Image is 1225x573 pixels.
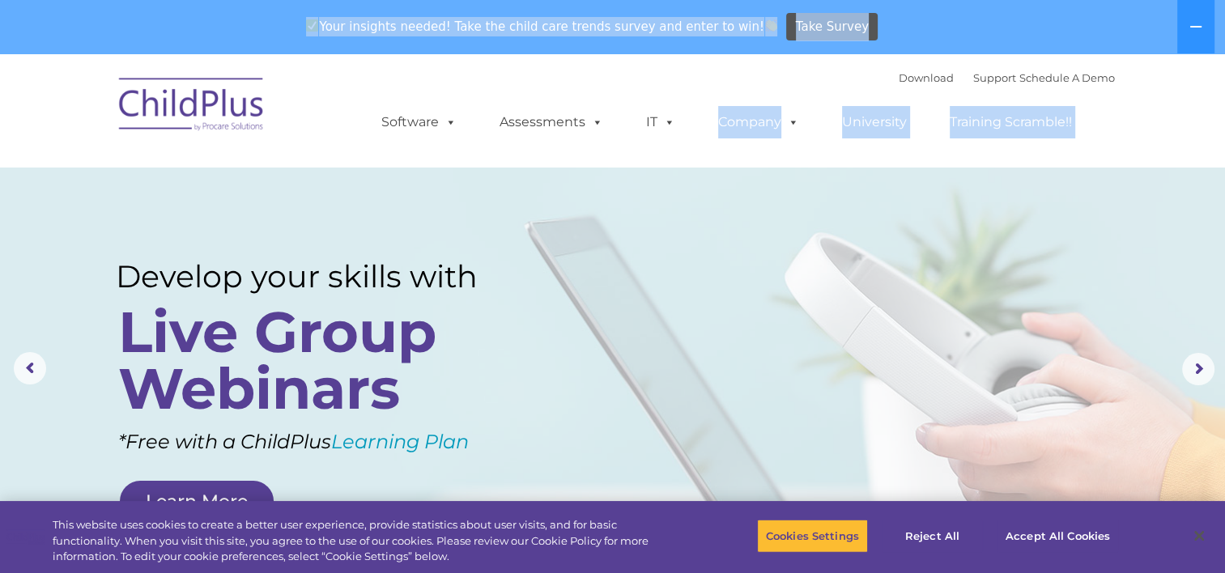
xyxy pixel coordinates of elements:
[483,106,619,138] a: Assessments
[306,19,318,32] img: ✅
[973,71,1016,84] a: Support
[365,106,473,138] a: Software
[796,13,869,41] span: Take Survey
[899,71,1115,84] font: |
[118,303,517,417] rs-layer: Live Group Webinars
[757,519,868,553] button: Cookies Settings
[786,13,878,41] a: Take Survey
[630,106,691,138] a: IT
[120,481,274,522] a: Learn More
[899,71,954,84] a: Download
[116,258,521,295] rs-layer: Develop your skills with
[1019,71,1115,84] a: Schedule A Demo
[1181,518,1217,554] button: Close
[997,519,1119,553] button: Accept All Cookies
[225,107,274,119] span: Last name
[225,173,294,185] span: Phone number
[118,423,551,460] rs-layer: *Free with a ChildPlus
[111,66,273,147] img: ChildPlus by Procare Solutions
[765,19,777,32] img: 👏
[702,106,815,138] a: Company
[882,519,983,553] button: Reject All
[53,517,674,565] div: This website uses cookies to create a better user experience, provide statistics about user visit...
[826,106,923,138] a: University
[934,106,1088,138] a: Training Scramble!!
[300,11,785,42] span: Your insights needed! Take the child care trends survey and enter to win!
[331,430,469,453] a: Learning Plan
